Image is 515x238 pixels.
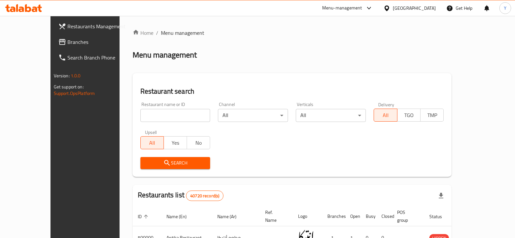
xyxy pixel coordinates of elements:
[53,34,136,50] a: Branches
[433,188,449,204] div: Export file
[54,72,70,80] span: Version:
[143,138,161,148] span: All
[397,208,416,224] span: POS group
[420,109,444,122] button: TMP
[67,22,131,30] span: Restaurants Management
[54,83,84,91] span: Get support on:
[376,206,392,226] th: Closed
[322,206,345,226] th: Branches
[322,4,362,12] div: Menu-management
[146,159,205,167] span: Search
[161,29,204,37] span: Menu management
[53,19,136,34] a: Restaurants Management
[67,54,131,61] span: Search Branch Phone
[397,109,421,122] button: TGO
[138,213,150,220] span: ID
[265,208,285,224] span: Ref. Name
[378,102,394,107] label: Delivery
[140,86,444,96] h2: Restaurant search
[393,5,436,12] div: [GEOGRAPHIC_DATA]
[138,190,224,201] h2: Restaurants list
[140,136,164,149] button: All
[53,50,136,65] a: Search Branch Phone
[140,109,210,122] input: Search for restaurant name or ID..
[296,109,366,122] div: All
[361,206,376,226] th: Busy
[293,206,322,226] th: Logo
[377,111,394,120] span: All
[133,50,197,60] h2: Menu management
[71,72,81,80] span: 1.0.0
[186,191,223,201] div: Total records count
[156,29,158,37] li: /
[217,213,245,220] span: Name (Ar)
[186,193,223,199] span: 40720 record(s)
[166,138,184,148] span: Yes
[67,38,131,46] span: Branches
[133,29,153,37] a: Home
[218,109,288,122] div: All
[164,136,187,149] button: Yes
[133,29,452,37] nav: breadcrumb
[345,206,361,226] th: Open
[140,157,210,169] button: Search
[145,130,157,134] label: Upsell
[374,109,397,122] button: All
[504,5,507,12] span: Y
[187,136,210,149] button: No
[190,138,207,148] span: No
[166,213,195,220] span: Name (En)
[400,111,418,120] span: TGO
[54,89,95,98] a: Support.OpsPlatform
[423,111,441,120] span: TMP
[429,213,451,220] span: Status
